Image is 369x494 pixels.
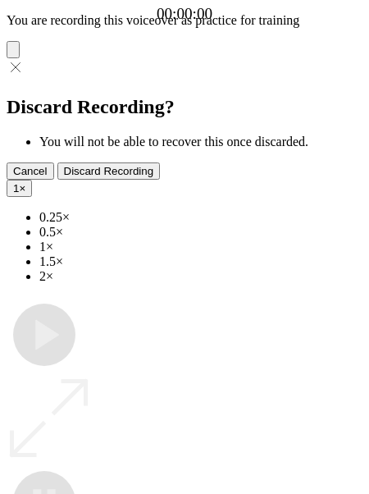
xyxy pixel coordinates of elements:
li: You will not be able to recover this once discarded. [39,135,362,149]
a: 00:00:00 [157,5,212,23]
li: 1× [39,240,362,254]
h2: Discard Recording? [7,96,362,118]
p: You are recording this voiceover as practice for training [7,13,362,28]
button: 1× [7,180,32,197]
li: 0.25× [39,210,362,225]
li: 1.5× [39,254,362,269]
li: 2× [39,269,362,284]
button: Discard Recording [57,162,161,180]
li: 0.5× [39,225,362,240]
button: Cancel [7,162,54,180]
span: 1 [13,182,19,194]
